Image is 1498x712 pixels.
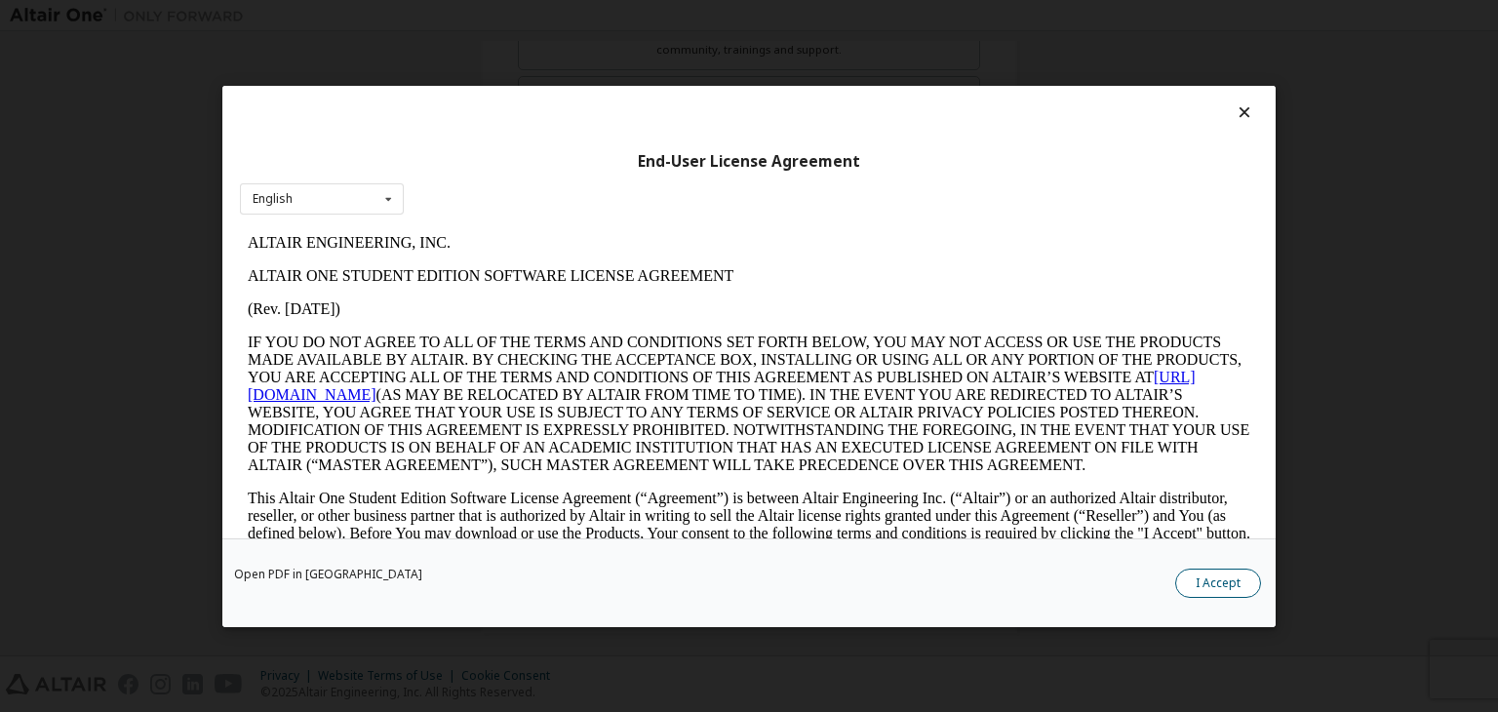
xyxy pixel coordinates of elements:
div: End-User License Agreement [240,151,1258,171]
a: [URL][DOMAIN_NAME] [8,142,956,177]
p: ALTAIR ENGINEERING, INC. [8,8,1010,25]
p: (Rev. [DATE]) [8,74,1010,92]
p: ALTAIR ONE STUDENT EDITION SOFTWARE LICENSE AGREEMENT [8,41,1010,59]
a: Open PDF in [GEOGRAPHIC_DATA] [234,569,422,580]
p: IF YOU DO NOT AGREE TO ALL OF THE TERMS AND CONDITIONS SET FORTH BELOW, YOU MAY NOT ACCESS OR USE... [8,107,1010,248]
p: This Altair One Student Edition Software License Agreement (“Agreement”) is between Altair Engine... [8,263,1010,334]
button: I Accept [1175,569,1261,598]
div: English [253,193,293,205]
